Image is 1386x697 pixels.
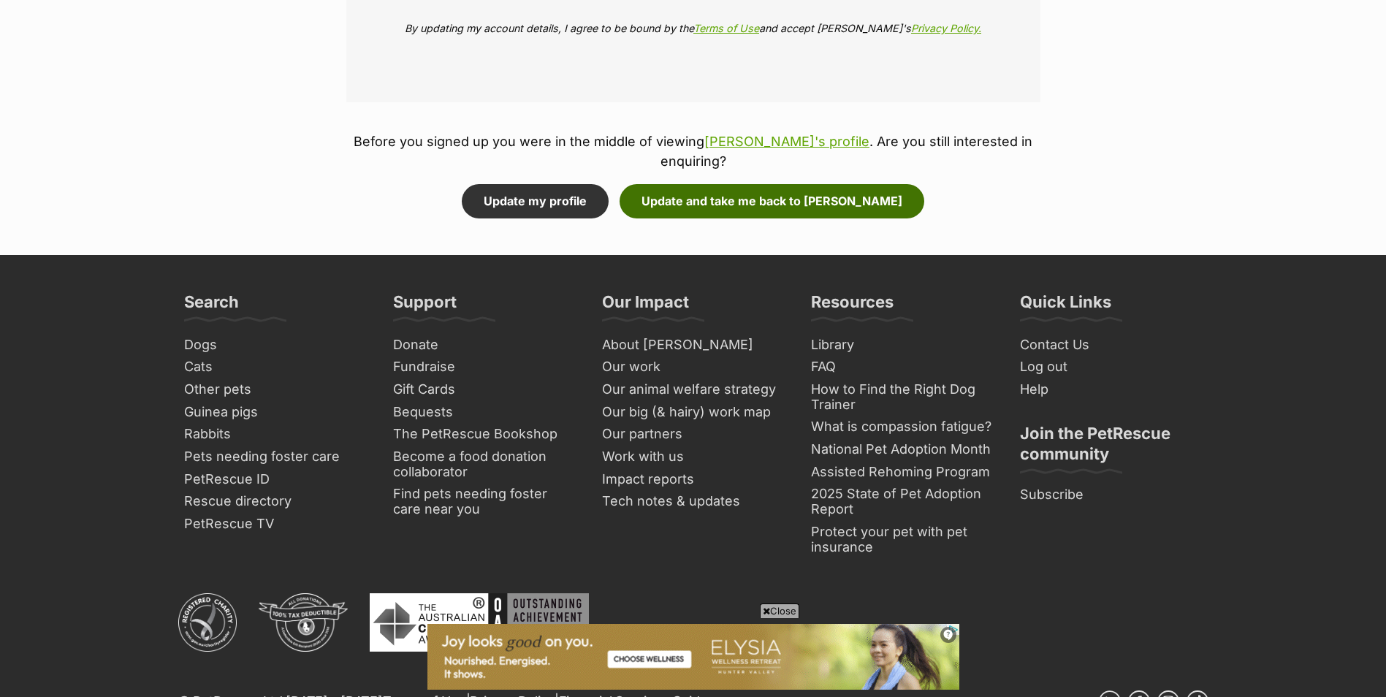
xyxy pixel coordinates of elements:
a: Protect your pet with pet insurance [805,521,999,558]
a: Our animal welfare strategy [596,378,791,401]
h3: Search [184,292,239,321]
button: Update my profile [462,184,609,218]
button: Update and take me back to [PERSON_NAME] [620,184,924,218]
a: Tech notes & updates [596,490,791,513]
h3: Resources [811,292,894,321]
a: Rabbits [178,423,373,446]
a: Find pets needing foster care near you [387,483,582,520]
h3: Support [393,292,457,321]
a: 2025 State of Pet Adoption Report [805,483,999,520]
a: Assisted Rehoming Program [805,461,999,484]
a: Cats [178,356,373,378]
a: What is compassion fatigue? [805,416,999,438]
a: Impact reports [596,468,791,491]
a: Help [1014,378,1208,401]
a: Contact Us [1014,334,1208,357]
h3: Our Impact [602,292,689,321]
img: adchoices.png [522,1,530,10]
a: How to Find the Right Dog Trainer [805,378,999,416]
h3: Quick Links [1020,292,1111,321]
img: info.svg [942,628,955,641]
a: Dogs [178,334,373,357]
img: DGR [259,593,348,652]
a: Log out [1014,356,1208,378]
a: Work with us [596,446,791,468]
a: Donate [387,334,582,357]
a: Gift Cards [387,378,582,401]
a: About [PERSON_NAME] [596,334,791,357]
a: PetRescue ID [178,468,373,491]
img: ACNC [178,593,237,652]
a: Privacy Policy. [911,22,981,34]
h3: Join the PetRescue community [1020,423,1203,473]
a: Fundraise [387,356,582,378]
span: Close [760,603,799,618]
a: FAQ [805,356,999,378]
a: Become a food donation collaborator [387,446,582,483]
a: Our partners [596,423,791,446]
a: Other pets [178,378,373,401]
a: Our work [596,356,791,378]
a: Guinea pigs [178,401,373,424]
a: Library [805,334,999,357]
p: By updating my account details, I agree to be bound by the and accept [PERSON_NAME]'s [368,20,1018,36]
a: Subscribe [1014,484,1208,506]
a: Terms of Use [693,22,759,34]
a: Bequests [387,401,582,424]
a: Rescue directory [178,490,373,513]
a: [PERSON_NAME]'s profile [704,134,869,149]
p: Before you signed up you were in the middle of viewing . Are you still interested in enquiring? [346,132,1040,171]
a: PetRescue TV [178,513,373,536]
a: Pets needing foster care [178,446,373,468]
a: Our big (& hairy) work map [596,401,791,424]
img: Australian Charity Awards - Outstanding Achievement Winner 2023 - 2022 - 2021 [370,593,589,652]
a: National Pet Adoption Month [805,438,999,461]
a: The PetRescue Bookshop [387,423,582,446]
